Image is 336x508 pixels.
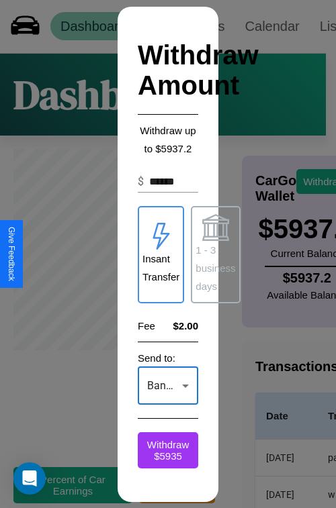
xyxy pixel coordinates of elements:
[13,462,46,495] div: Open Intercom Messenger
[138,174,144,190] p: $
[138,367,198,405] div: Banky McBankface
[173,320,198,332] h4: $2.00
[138,121,198,158] p: Withdraw up to $ 5937.2
[138,27,198,115] h2: Withdraw Amount
[138,432,198,468] button: Withdraw $5935
[142,250,179,286] p: Insant Transfer
[138,317,155,335] p: Fee
[196,241,235,295] p: 1 - 3 business days
[7,227,16,281] div: Give Feedback
[138,349,198,367] p: Send to:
